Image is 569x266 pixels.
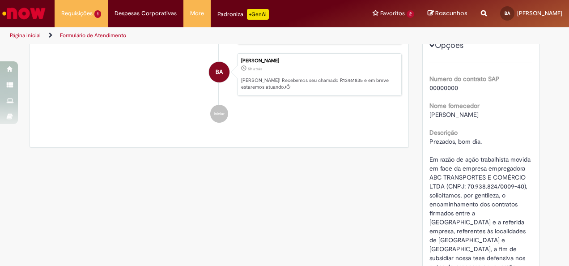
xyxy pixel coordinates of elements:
time: 29/08/2025 11:23:19 [248,66,262,72]
a: Página inicial [10,32,41,39]
div: Padroniza [217,9,269,20]
b: Descrição [429,129,458,137]
img: ServiceNow [1,4,47,22]
span: Despesas Corporativas [115,9,177,18]
span: 2 [407,10,414,18]
li: Bruno AnaniasDosSantosAlves [37,53,402,96]
span: More [190,9,204,18]
div: Bruno AnaniasDosSantosAlves [209,62,229,82]
span: 5h atrás [248,66,262,72]
span: BA [505,10,510,16]
p: [PERSON_NAME]! Recebemos seu chamado R13461835 e em breve estaremos atuando. [241,77,397,91]
span: [PERSON_NAME] [517,9,562,17]
b: Numero do contrato SAP [429,75,500,83]
span: BA [216,61,223,83]
span: 00000000 [429,84,458,92]
a: Rascunhos [428,9,467,18]
a: Formulário de Atendimento [60,32,126,39]
span: Favoritos [380,9,405,18]
ul: Trilhas de página [7,27,373,44]
b: Nome fornecedor [429,102,480,110]
span: 1 [94,10,101,18]
span: [PERSON_NAME] [429,111,479,119]
span: Requisições [61,9,93,18]
div: [PERSON_NAME] [241,58,397,64]
p: +GenAi [247,9,269,20]
span: Rascunhos [435,9,467,17]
